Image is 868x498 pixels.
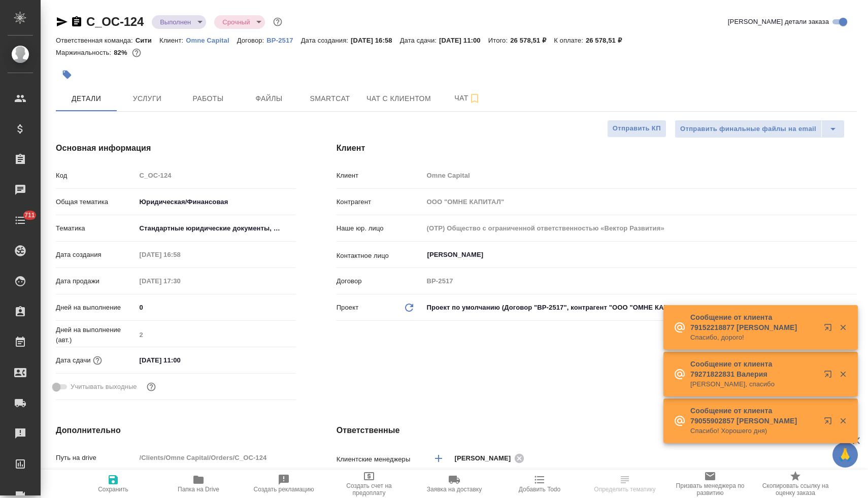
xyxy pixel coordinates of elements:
p: Тематика [56,223,136,234]
p: Дата создания [56,250,136,260]
p: Маржинальность: [56,49,114,56]
p: Сообщение от клиента 79152218877 [PERSON_NAME] [690,312,817,333]
p: Наше юр. лицо [337,223,423,234]
span: [PERSON_NAME] детали заказа [728,17,829,27]
h4: Клиент [337,142,857,154]
span: Чат с клиентом [366,92,431,105]
p: 26 578,51 ₽ [586,37,629,44]
span: Детали [62,92,111,105]
input: Пустое поле [423,194,857,209]
button: Закрыть [832,323,853,332]
div: Выполнен [152,15,206,29]
button: Отправить КП [607,120,666,138]
span: Сохранить [98,486,128,493]
a: 711 [3,208,38,233]
p: Спасибо! Хорошего дня) [690,426,817,436]
a: C_OC-124 [86,15,144,28]
button: 3944.50 RUB; [130,46,143,59]
button: Open [851,254,853,256]
button: Открыть в новой вкладке [818,411,842,435]
span: Создать счет на предоплату [332,482,406,496]
input: ✎ Введи что-нибудь [136,353,225,368]
p: Дата сдачи: [400,37,439,44]
p: Omne Capital [186,37,237,44]
button: Закрыть [832,416,853,425]
span: [PERSON_NAME] [455,453,517,463]
div: Выполнен [214,15,265,29]
button: Отправить финальные файлы на email [675,120,822,138]
input: Пустое поле [423,168,857,183]
button: Добавить тэг [56,63,78,86]
button: Открыть в новой вкладке [818,364,842,388]
span: Папка на Drive [178,486,219,493]
span: Создать рекламацию [254,486,314,493]
button: Срочный [219,18,253,26]
p: Договор: [237,37,267,44]
p: [PERSON_NAME], спасибо [690,379,817,389]
button: Добавить менеджера [426,446,451,471]
input: Пустое поле [423,274,857,288]
button: Доп статусы указывают на важность/срочность заказа [271,15,284,28]
p: Спасибо, дорого! [690,333,817,343]
button: Выполнен [157,18,194,26]
p: Контрагент [337,197,423,207]
button: Закрыть [832,370,853,379]
p: К оплате: [554,37,586,44]
input: Пустое поле [136,327,296,342]
input: ✎ Введи что-нибудь [136,300,296,315]
p: ВР-2517 [266,37,301,44]
p: [DATE] 16:58 [351,37,400,44]
input: Пустое поле [136,274,225,288]
p: Договор [337,276,423,286]
div: [PERSON_NAME] [455,452,528,464]
div: Стандартные юридические документы, договоры, уставы [136,220,296,237]
p: 82% [114,49,129,56]
svg: Подписаться [469,92,481,105]
span: Добавить Todo [519,486,560,493]
p: Сообщение от клиента 79055902857 [PERSON_NAME] [690,406,817,426]
button: Заявка на доставку [412,470,497,498]
p: 26 578,51 ₽ [510,37,554,44]
a: Omne Capital [186,36,237,44]
input: Пустое поле [136,247,225,262]
p: Путь на drive [56,453,136,463]
input: Пустое поле [423,221,857,236]
p: Код [56,171,136,181]
p: Сити [136,37,159,44]
p: [DATE] 11:00 [439,37,488,44]
button: Открыть в новой вкладке [818,317,842,342]
button: Скопировать ссылку для ЯМессенджера [56,16,68,28]
span: 711 [18,210,41,220]
button: Создать счет на предоплату [326,470,412,498]
span: Работы [184,92,232,105]
h4: Дополнительно [56,424,296,437]
button: Сохранить [71,470,156,498]
a: ВР-2517 [266,36,301,44]
input: Пустое поле [136,450,296,465]
p: Клиент [337,171,423,181]
p: Сообщение от клиента 79271822831 Валерия [690,359,817,379]
span: Определить тематику [594,486,655,493]
p: Контактное лицо [337,251,423,261]
p: Дата создания: [301,37,351,44]
h4: Ответственные [337,424,857,437]
p: Проект [337,303,359,313]
p: Ответственная команда: [56,37,136,44]
button: Добавить Todo [497,470,582,498]
button: Определить тематику [582,470,667,498]
p: Дата сдачи [56,355,91,366]
button: Выбери, если сб и вс нужно считать рабочими днями для выполнения заказа. [145,380,158,393]
button: Папка на Drive [156,470,241,498]
span: Чат [443,92,492,105]
span: Заявка на доставку [427,486,482,493]
h4: Основная информация [56,142,296,154]
p: Общая тематика [56,197,136,207]
button: Скопировать ссылку [71,16,83,28]
p: Клиентские менеджеры [337,454,423,464]
p: Дней на выполнение (авт.) [56,325,136,345]
p: Дней на выполнение [56,303,136,313]
p: Клиент: [159,37,186,44]
p: Итого: [488,37,510,44]
div: split button [675,120,845,138]
button: Создать рекламацию [241,470,326,498]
